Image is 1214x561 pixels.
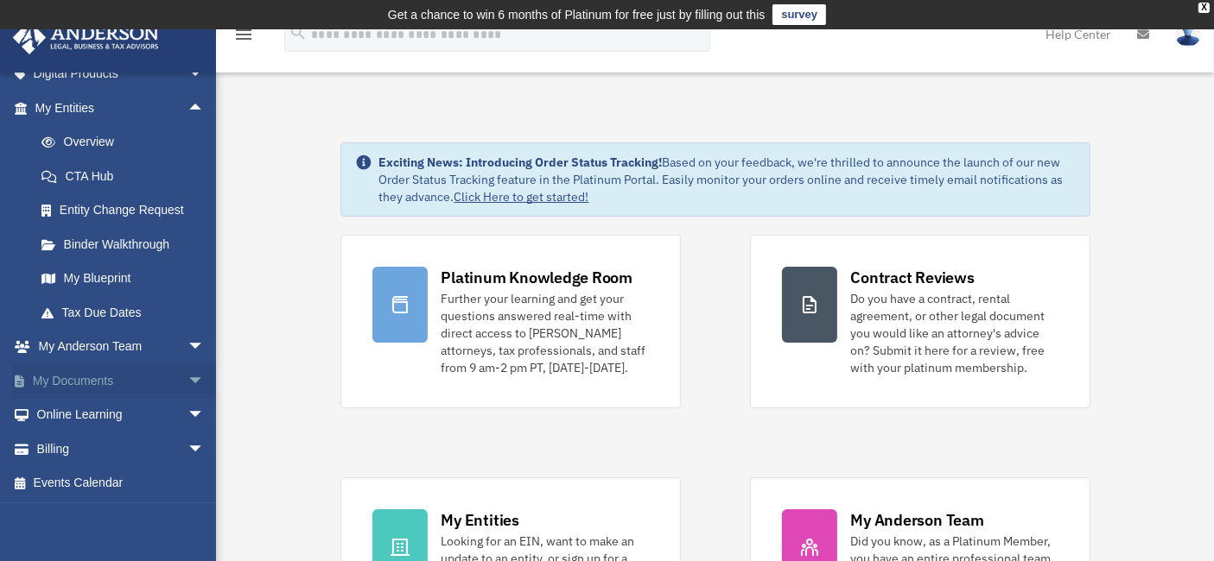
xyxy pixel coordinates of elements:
span: arrow_drop_down [188,432,222,467]
div: My Anderson Team [851,509,984,531]
span: arrow_drop_down [188,57,222,92]
div: close [1198,3,1210,13]
i: search [289,23,308,42]
div: Based on your feedback, we're thrilled to announce the launch of our new Order Status Tracking fe... [379,154,1076,205]
a: My Blueprint [24,262,231,296]
img: Anderson Advisors Platinum Portal [8,21,164,54]
img: User Pic [1175,22,1201,47]
div: My Entities [442,509,519,531]
a: Digital Productsarrow_drop_down [12,57,231,91]
i: menu [233,24,254,45]
a: Events Calendar [12,466,231,501]
a: menu [233,30,254,45]
a: Click Here to get started! [454,189,589,205]
div: Do you have a contract, rental agreement, or other legal document you would like an attorney's ad... [851,290,1058,376]
a: Overview [24,125,231,160]
span: arrow_drop_up [188,91,222,126]
a: Platinum Knowledge Room Further your learning and get your questions answered real-time with dire... [340,235,681,408]
div: Get a chance to win 6 months of Platinum for free just by filling out this [388,4,766,25]
span: arrow_drop_down [188,363,222,399]
a: Tax Due Dates [24,295,231,330]
a: survey [772,4,826,25]
div: Further your learning and get your questions answered real-time with direct access to [PERSON_NAM... [442,290,649,376]
span: arrow_drop_down [188,398,222,433]
a: My Entitiesarrow_drop_up [12,91,231,125]
div: Platinum Knowledge Room [442,267,633,288]
strong: Exciting News: Introducing Order Status Tracking! [379,154,663,170]
a: Binder Walkthrough [24,227,231,262]
a: Entity Change Request [24,193,231,228]
span: arrow_drop_down [188,330,222,365]
div: Contract Reviews [851,267,975,288]
a: Online Learningarrow_drop_down [12,398,231,432]
a: Billingarrow_drop_down [12,432,231,466]
a: My Anderson Teamarrow_drop_down [12,330,231,364]
a: My Documentsarrow_drop_down [12,363,231,398]
a: CTA Hub [24,159,231,193]
a: Contract Reviews Do you have a contract, rental agreement, or other legal document you would like... [750,235,1090,408]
